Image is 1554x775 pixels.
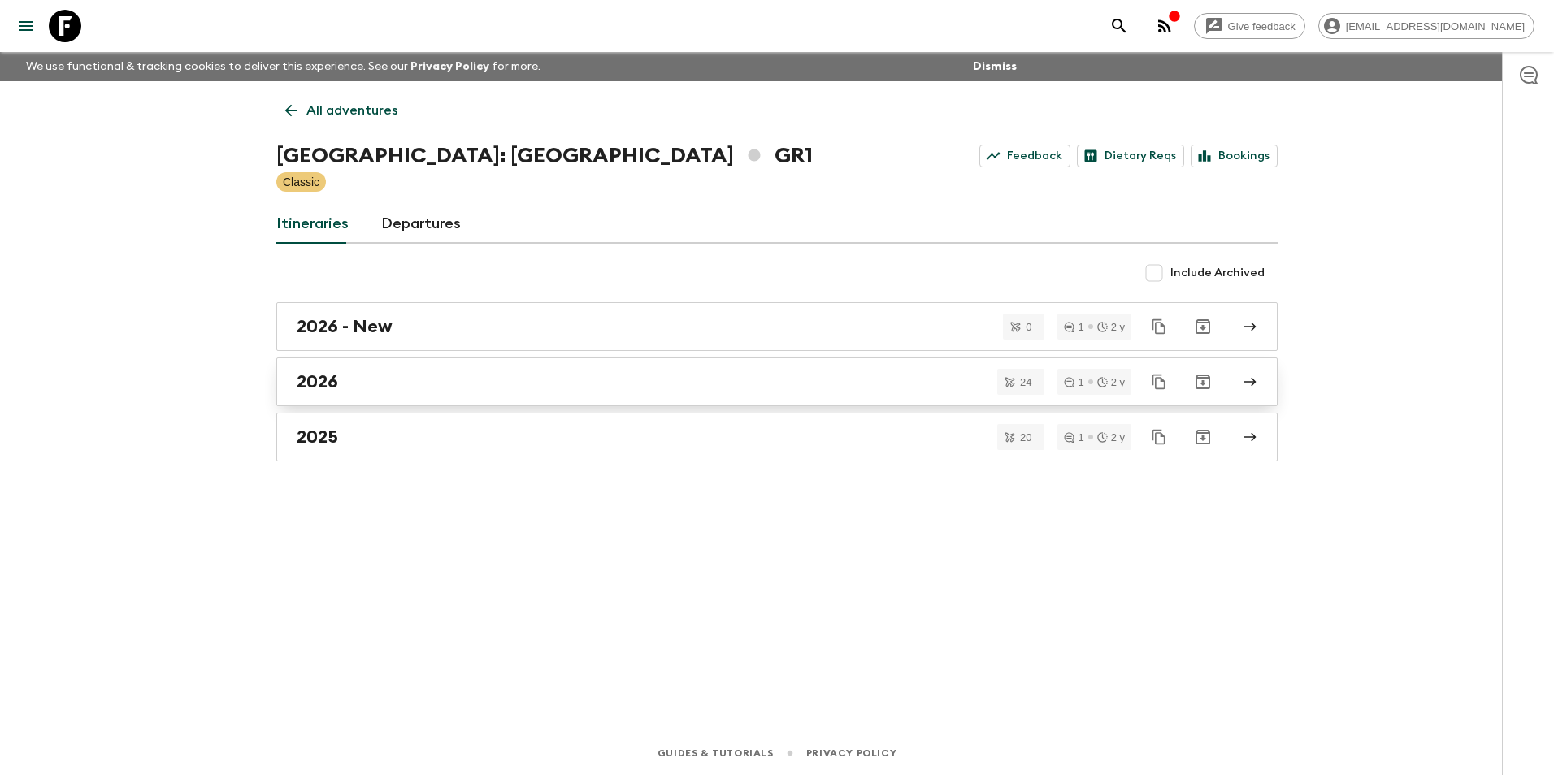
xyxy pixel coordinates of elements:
button: Archive [1187,366,1219,398]
button: Duplicate [1144,367,1174,396]
div: 1 [1064,432,1083,443]
a: Privacy Policy [806,744,896,762]
a: 2026 - New [276,302,1278,351]
span: Give feedback [1219,20,1304,32]
a: Feedback [979,145,1070,167]
h2: 2025 [297,426,338,448]
p: We use functional & tracking cookies to deliver this experience. See our for more. [20,52,547,81]
span: [EMAIL_ADDRESS][DOMAIN_NAME] [1337,20,1534,32]
a: All adventures [276,94,406,127]
button: search adventures [1103,10,1135,42]
a: Itineraries [276,205,349,244]
div: 2 y [1097,322,1125,332]
a: Dietary Reqs [1077,145,1184,167]
div: 2 y [1097,377,1125,387]
button: Duplicate [1144,312,1174,341]
a: Departures [381,205,461,244]
h2: 2026 - New [297,316,393,337]
a: Bookings [1191,145,1278,167]
p: All adventures [306,101,397,120]
div: 2 y [1097,432,1125,443]
a: 2026 [276,357,1278,406]
span: 20 [1010,432,1041,443]
div: 1 [1064,322,1083,332]
h2: 2026 [297,371,338,392]
a: 2025 [276,413,1278,461]
a: Privacy Policy [410,61,489,72]
a: Give feedback [1194,13,1305,39]
span: 0 [1016,322,1041,332]
div: 1 [1064,377,1083,387]
button: Archive [1187,310,1219,343]
span: Include Archived [1170,265,1265,281]
button: menu [10,10,42,42]
button: Duplicate [1144,422,1174,452]
button: Dismiss [969,55,1021,78]
a: Guides & Tutorials [658,744,774,762]
h1: [GEOGRAPHIC_DATA]: [GEOGRAPHIC_DATA] GR1 [276,140,813,172]
p: Classic [283,174,319,190]
button: Archive [1187,421,1219,453]
div: [EMAIL_ADDRESS][DOMAIN_NAME] [1318,13,1534,39]
span: 24 [1010,377,1041,387]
